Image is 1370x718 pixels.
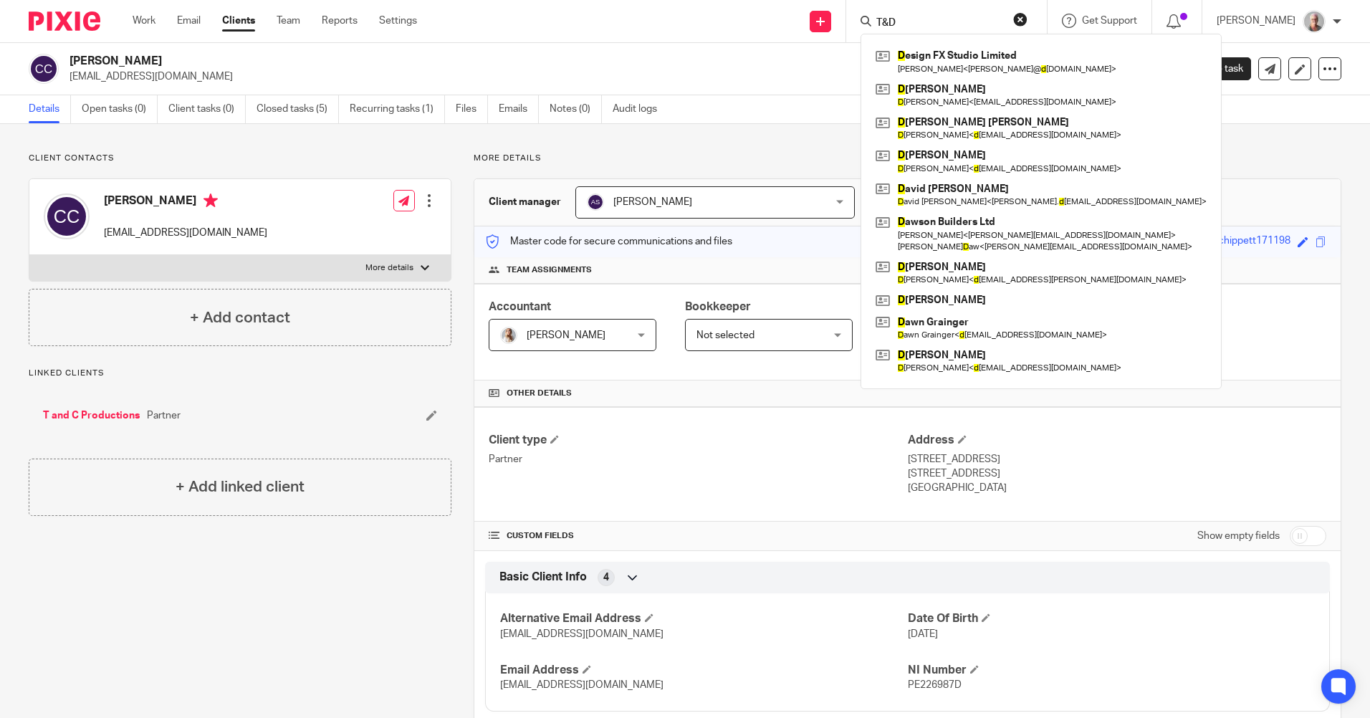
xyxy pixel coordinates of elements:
[908,481,1326,495] p: [GEOGRAPHIC_DATA]
[350,95,445,123] a: Recurring tasks (1)
[365,262,413,274] p: More details
[43,408,140,423] a: T and C Productions
[147,408,181,423] span: Partner
[507,264,592,276] span: Team assignments
[177,14,201,28] a: Email
[44,193,90,239] img: svg%3E
[190,307,290,329] h4: + Add contact
[379,14,417,28] a: Settings
[696,330,755,340] span: Not selected
[485,234,732,249] p: Master code for secure communications and files
[277,14,300,28] a: Team
[133,14,155,28] a: Work
[908,466,1326,481] p: [STREET_ADDRESS]
[322,14,358,28] a: Reports
[500,611,907,626] h4: Alternative Email Address
[507,388,572,399] span: Other details
[489,301,551,312] span: Accountant
[685,301,751,312] span: Bookkeeper
[222,14,255,28] a: Clients
[550,95,602,123] a: Notes (0)
[1082,16,1137,26] span: Get Support
[1218,234,1290,250] div: chippett171198
[613,95,668,123] a: Audit logs
[1303,10,1326,33] img: KR%20update.jpg
[82,95,158,123] a: Open tasks (0)
[489,452,907,466] p: Partner
[29,368,451,379] p: Linked clients
[70,70,1146,84] p: [EMAIL_ADDRESS][DOMAIN_NAME]
[908,452,1326,466] p: [STREET_ADDRESS]
[29,153,451,164] p: Client contacts
[489,433,907,448] h4: Client type
[489,195,561,209] h3: Client manager
[474,153,1341,164] p: More details
[587,193,604,211] img: svg%3E
[203,193,218,208] i: Primary
[908,680,962,690] span: PE226987D
[1013,12,1027,27] button: Clear
[168,95,246,123] a: Client tasks (0)
[29,95,71,123] a: Details
[104,226,267,240] p: [EMAIL_ADDRESS][DOMAIN_NAME]
[70,54,931,69] h2: [PERSON_NAME]
[29,54,59,84] img: svg%3E
[908,629,938,639] span: [DATE]
[908,663,1315,678] h4: NI Number
[908,611,1315,626] h4: Date Of Birth
[1217,14,1295,28] p: [PERSON_NAME]
[500,680,664,690] span: [EMAIL_ADDRESS][DOMAIN_NAME]
[500,327,517,344] img: IMG_9968.jpg
[500,629,664,639] span: [EMAIL_ADDRESS][DOMAIN_NAME]
[1197,529,1280,543] label: Show empty fields
[257,95,339,123] a: Closed tasks (5)
[489,530,907,542] h4: CUSTOM FIELDS
[603,570,609,585] span: 4
[29,11,100,31] img: Pixie
[500,663,907,678] h4: Email Address
[456,95,488,123] a: Files
[104,193,267,211] h4: [PERSON_NAME]
[176,476,305,498] h4: + Add linked client
[908,433,1326,448] h4: Address
[527,330,605,340] span: [PERSON_NAME]
[613,197,692,207] span: [PERSON_NAME]
[499,570,587,585] span: Basic Client Info
[875,17,1004,30] input: Search
[499,95,539,123] a: Emails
